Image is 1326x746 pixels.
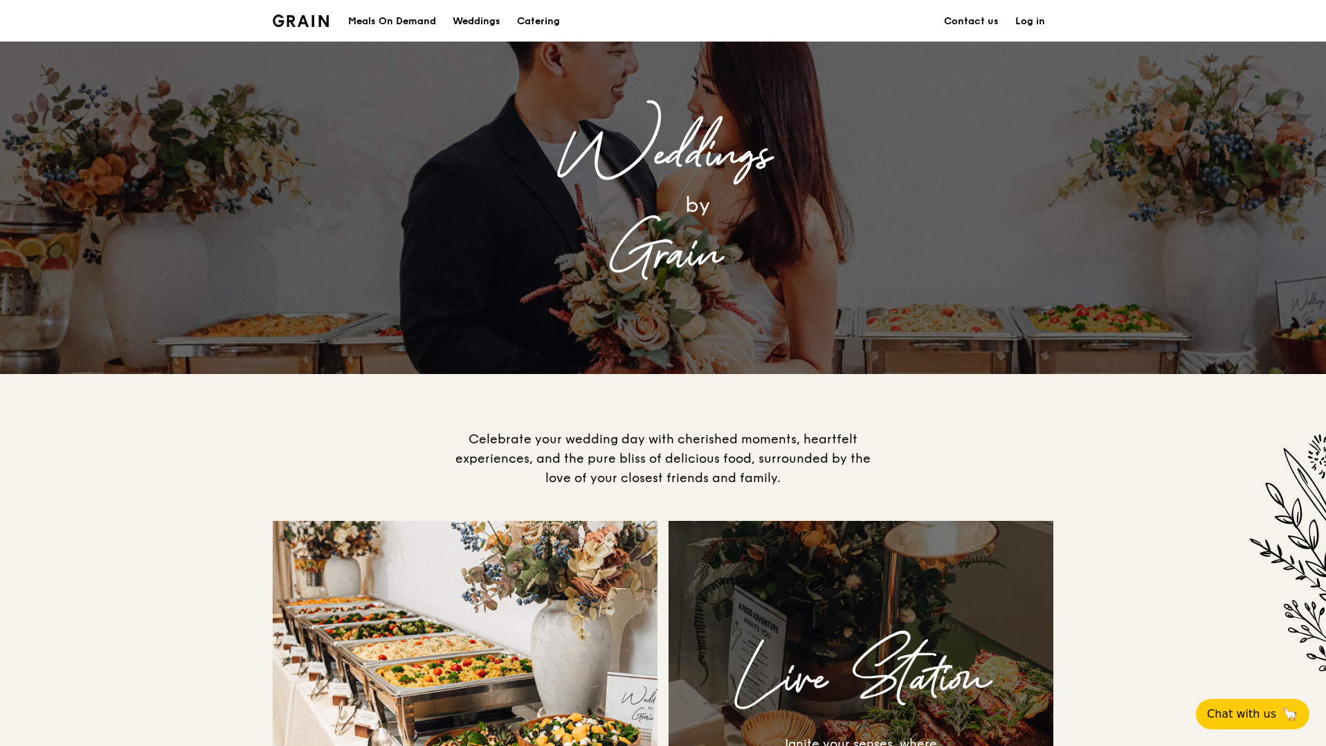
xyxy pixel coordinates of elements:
a: Weddings [444,1,509,42]
button: Chat with us🦙 [1196,699,1309,729]
div: Weddings [386,124,940,186]
div: Celebrate your wedding day with cherished moments, heartfelt experiences, and the pure bliss of d... [448,429,878,488]
a: Log in [1007,1,1053,42]
span: 🦙 [1282,706,1298,722]
h3: Live Station [680,635,1042,723]
div: Grain [386,224,940,286]
div: by [455,186,940,224]
img: Grain [273,15,329,27]
div: Meals On Demand [348,1,436,42]
a: Contact us [936,1,1007,42]
div: Weddings [453,1,500,42]
div: Catering [517,1,560,42]
span: Chat with us [1207,706,1276,722]
a: Catering [509,1,568,42]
